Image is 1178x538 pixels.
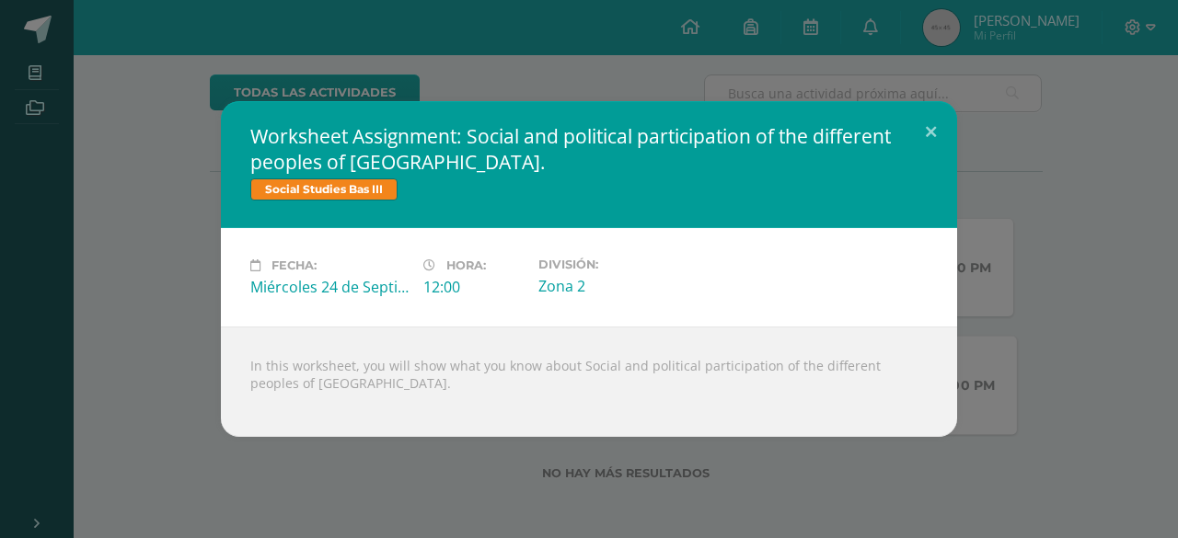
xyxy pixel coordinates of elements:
[538,276,697,296] div: Zona 2
[221,326,957,437] div: In this worksheet, you will show what you know about Social and political participation of the di...
[423,277,524,297] div: 12:00
[905,101,957,164] button: Close (Esc)
[538,258,697,271] label: División:
[250,123,928,175] h2: Worksheet Assignment: Social and political participation of the different peoples of [GEOGRAPHIC_...
[250,277,409,297] div: Miércoles 24 de Septiembre
[446,258,486,272] span: Hora:
[250,178,398,200] span: Social Studies Bas III
[271,258,317,272] span: Fecha:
